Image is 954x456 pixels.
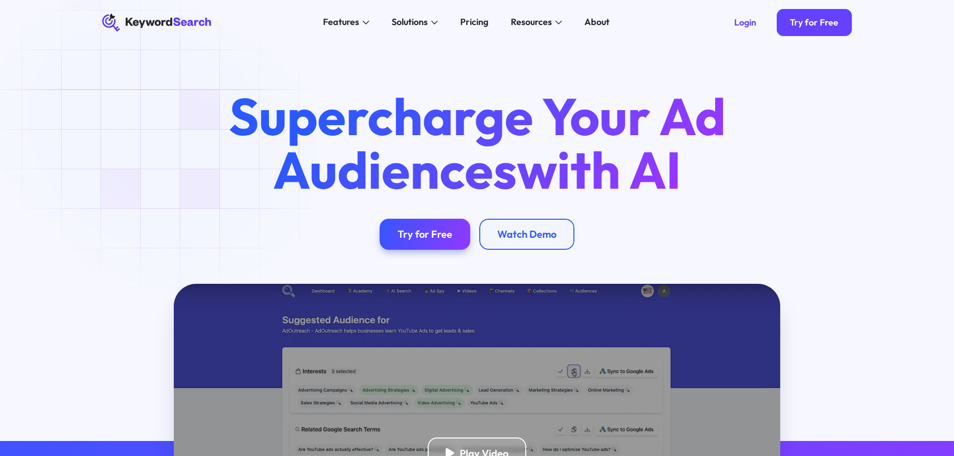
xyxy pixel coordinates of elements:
a: Try for Free [777,9,852,36]
div: Resources [511,16,552,29]
a: About [578,14,616,32]
div: Solutions [392,16,428,29]
div: Login [734,17,756,28]
a: Login [721,9,770,36]
div: About [584,16,609,29]
a: Pricing [454,14,495,32]
div: Try for Free [790,17,838,28]
div: Watch Demo [497,228,556,240]
h1: Supercharge Your Ad Audiences [207,90,746,196]
span: with AI [517,137,681,202]
div: Features [323,16,359,29]
div: Pricing [460,16,488,29]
